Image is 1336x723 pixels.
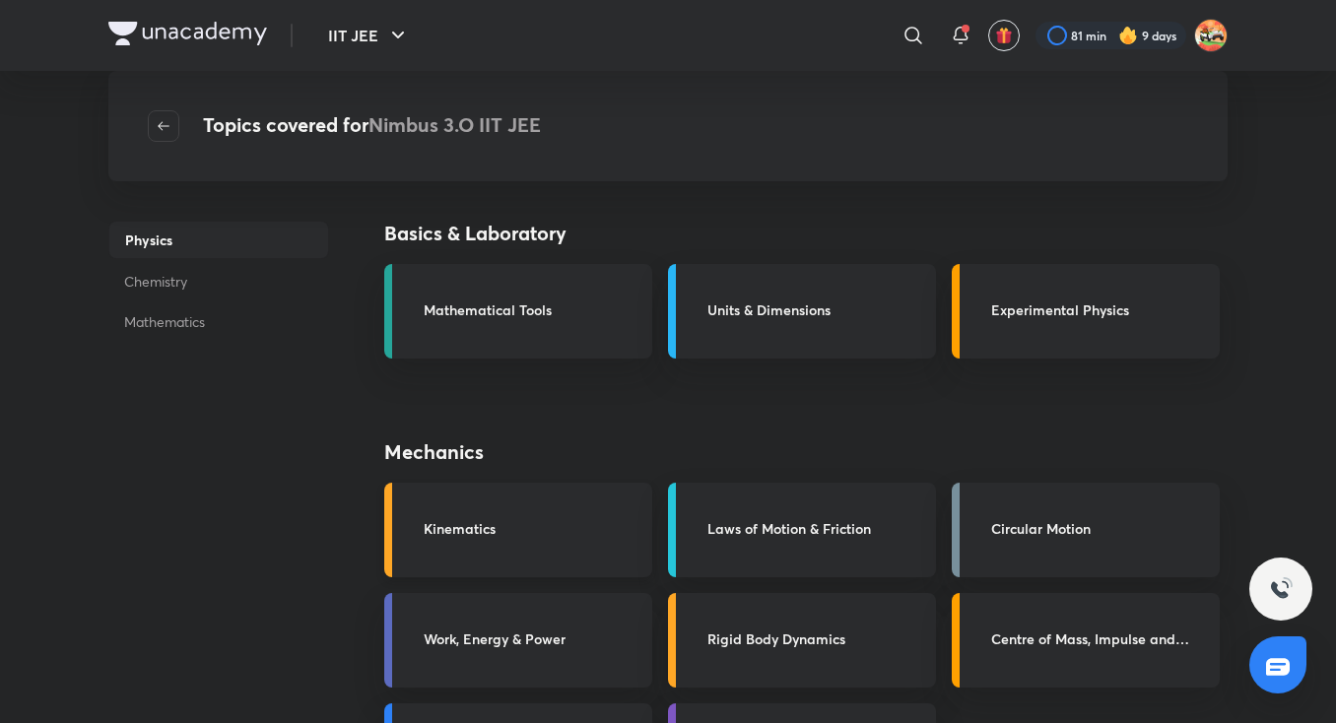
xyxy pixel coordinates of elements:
[108,303,329,340] p: Mathematics
[668,483,936,577] a: Laws of Motion & Friction
[952,264,1220,359] a: Experimental Physics
[108,22,267,45] img: Company Logo
[707,628,924,649] h3: Rigid Body Dynamics
[1269,577,1293,601] img: ttu
[668,264,936,359] a: Units & Dimensions
[316,16,422,55] button: IIT JEE
[424,299,640,320] h3: Mathematical Tools
[1194,19,1228,52] img: Aniket Kumar Barnwal
[668,593,936,688] a: Rigid Body Dynamics
[952,483,1220,577] a: Circular Motion
[991,518,1208,539] h3: Circular Motion
[952,593,1220,688] a: Centre of Mass, Impulse and Collisions
[988,20,1020,51] button: avatar
[424,518,640,539] h3: Kinematics
[384,593,652,688] a: Work, Energy & Power
[707,299,924,320] h3: Units & Dimensions
[991,628,1208,649] h3: Centre of Mass, Impulse and Collisions
[384,483,652,577] a: Kinematics
[1118,26,1138,45] img: streak
[995,27,1013,44] img: avatar
[991,299,1208,320] h3: Experimental Physics
[368,111,541,138] span: Nimbus 3.O IIT JEE
[108,22,267,50] a: Company Logo
[424,628,640,649] h3: Work, Energy & Power
[108,263,329,299] p: Chemistry
[384,219,1125,248] h4: Basics & Laboratory
[384,264,652,359] a: Mathematical Tools
[384,437,1125,467] h4: Mechanics
[707,518,924,539] h3: Laws of Motion & Friction
[108,221,329,259] p: Physics
[203,110,541,142] h4: Topics covered for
